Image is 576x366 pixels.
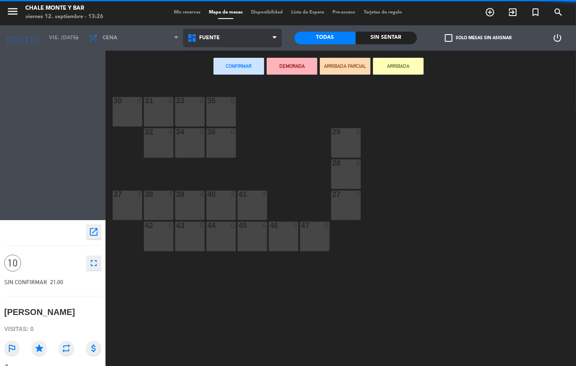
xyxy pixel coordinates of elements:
[4,305,75,319] div: [PERSON_NAME]
[168,222,173,229] div: 6
[4,322,101,336] div: Visitas: 0
[86,256,101,271] button: fullscreen
[170,10,205,15] span: Mis reservas
[103,35,117,41] span: Cena
[114,97,114,105] div: 30
[86,224,101,240] button: open_in_new
[114,191,114,198] div: 37
[325,222,330,229] div: 6
[238,222,239,229] div: 45
[356,159,361,167] div: 3
[508,7,518,17] i: exit_to_app
[373,58,424,75] button: ARRIBADA
[356,32,417,44] div: Sin sentar
[287,10,328,15] span: Lista de Espera
[72,33,82,43] i: arrow_drop_down
[360,10,406,15] span: Tarjetas de regalo
[207,97,208,105] div: 35
[445,34,511,42] label: Solo mesas sin asignar
[320,58,370,75] button: ARRIBADA PARCIAL
[4,255,21,272] span: 10
[32,341,47,356] i: star
[530,7,541,17] i: turned_in_not
[293,222,298,229] div: 6
[89,227,99,237] i: open_in_new
[207,191,208,198] div: 40
[199,35,220,41] span: FUENTE
[267,58,317,75] button: DEMORADA
[200,128,205,136] div: 4
[86,341,101,356] i: attach_money
[89,258,99,268] i: fullscreen
[231,97,236,105] div: 6
[238,191,239,198] div: 41
[231,128,236,136] div: 6
[328,10,360,15] span: Pre-acceso
[200,97,205,105] div: 4
[231,222,236,229] div: 6
[295,32,356,44] div: Todas
[4,341,19,356] i: outlined_flag
[552,33,562,43] i: power_settings_new
[6,5,19,18] i: menu
[270,222,270,229] div: 46
[553,7,563,17] i: search
[214,58,264,75] button: Confirmar
[25,13,103,21] div: viernes 12. septiembre - 13:26
[485,7,495,17] i: add_circle_outline
[25,4,103,13] div: Chale Monte y Bar
[445,34,452,42] span: check_box_outline_blank
[207,128,208,136] div: 36
[4,279,47,285] span: SIN CONFIRMAR
[231,191,236,198] div: 4
[356,128,361,136] div: 3
[6,5,19,21] button: menu
[247,10,287,15] span: Disponibilidad
[356,191,361,198] div: 3
[262,222,267,229] div: 6
[137,191,142,198] div: 4
[59,341,74,356] i: repeat
[205,10,247,15] span: Mapa de mesas
[137,97,142,105] div: 4
[168,128,173,136] div: 4
[262,191,267,198] div: 4
[168,191,173,198] div: 4
[200,222,205,229] div: 6
[200,191,205,198] div: 4
[207,222,208,229] div: 44
[50,279,63,285] span: 21:00
[168,97,173,105] div: 4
